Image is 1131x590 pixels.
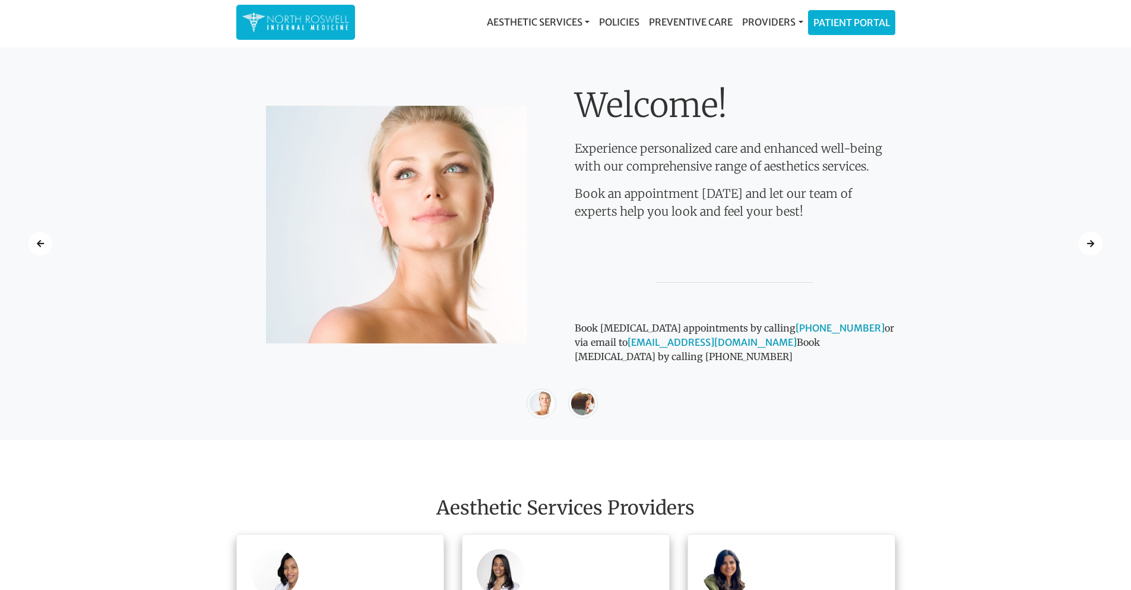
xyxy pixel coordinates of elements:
[482,10,594,34] a: Aesthetic Services
[575,86,895,125] h1: Welcome!
[236,497,895,519] h2: Aesthetic Services Providers
[575,86,895,364] div: Book [MEDICAL_DATA] appointments by calling or via email to Book [MEDICAL_DATA] by calling [PHONE...
[575,185,895,220] p: Book an appointment [DATE] and let our team of experts help you look and feel your best!
[796,322,885,334] a: [PHONE_NUMBER]
[628,336,797,348] a: [EMAIL_ADDRESS][DOMAIN_NAME]
[242,11,349,34] img: North Roswell Internal Medicine
[737,10,807,34] a: Providers
[809,11,895,34] a: Patient Portal
[594,10,644,34] a: Policies
[266,106,527,343] img: Image Description
[575,140,895,175] p: Experience personalized care and enhanced well-being with our comprehensive range of aesthetics s...
[644,10,737,34] a: Preventive Care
